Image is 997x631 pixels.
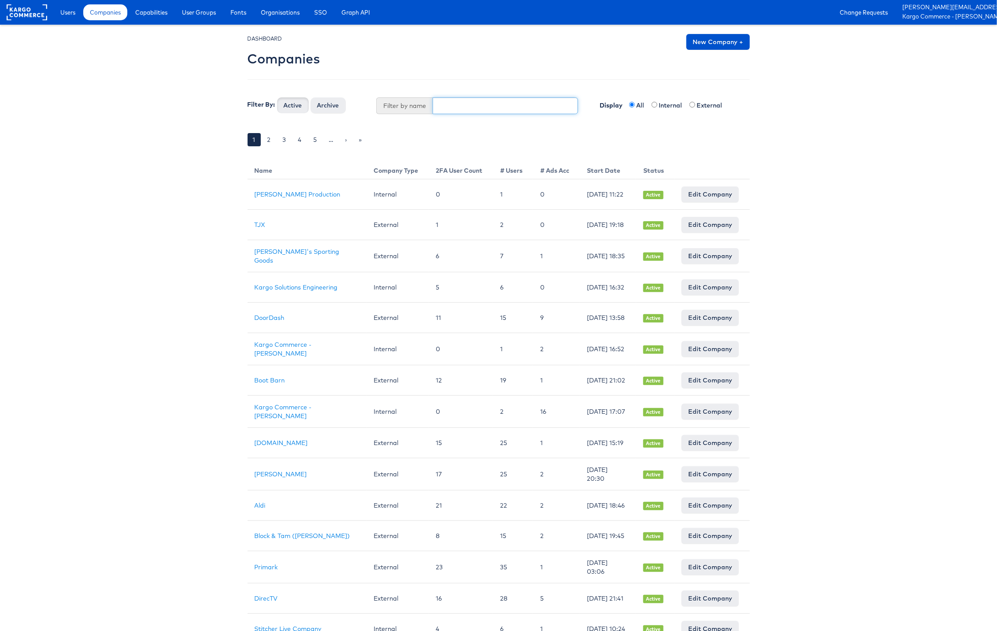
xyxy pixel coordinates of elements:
a: Edit Company [682,559,739,575]
td: External [367,428,429,458]
a: Edit Company [682,404,739,419]
a: Users [54,4,82,20]
span: Active [643,221,663,230]
td: 19 [493,365,533,396]
td: External [367,303,429,333]
td: External [367,521,429,551]
a: 4 [293,133,307,146]
a: Capabilities [129,4,174,20]
td: 5 [533,583,580,614]
span: SSO [314,8,327,17]
a: Edit Company [682,372,739,388]
a: Edit Company [682,341,739,357]
span: Filter by name [376,97,433,114]
a: Kargo Solutions Engineering [255,283,338,291]
a: TJX [255,221,266,229]
span: Graph API [341,8,370,17]
td: 0 [429,333,493,365]
td: [DATE] 03:06 [580,551,636,583]
a: New Company + [686,34,750,50]
td: 0 [429,396,493,428]
td: 0 [533,210,580,240]
td: External [367,583,429,614]
a: [DOMAIN_NAME] [255,439,308,447]
small: DASHBOARD [248,35,282,42]
label: External [697,101,728,110]
td: 1 [533,551,580,583]
a: Edit Company [682,435,739,451]
td: Internal [367,179,429,210]
td: 21 [429,490,493,521]
td: 0 [533,179,580,210]
a: 5 [308,133,322,146]
td: 2 [493,396,533,428]
th: Status [636,159,675,179]
td: Internal [367,333,429,365]
th: # Ads Acc [533,159,580,179]
a: User Groups [175,4,222,20]
label: Internal [659,101,688,110]
th: Company Type [367,159,429,179]
th: # Users [493,159,533,179]
a: Fonts [224,4,253,20]
td: 2 [493,210,533,240]
button: Active [277,97,309,113]
span: Organisations [261,8,300,17]
span: Active [643,471,663,479]
h2: Companies [248,52,320,66]
span: Active [643,564,663,572]
a: Block & Tam ([PERSON_NAME]) [255,532,350,540]
td: 2 [533,490,580,521]
td: 7 [493,240,533,272]
a: Primark [255,563,278,571]
span: Active [643,191,663,199]
span: Active [643,345,663,354]
td: 35 [493,551,533,583]
td: [DATE] 19:18 [580,210,636,240]
span: Active [643,595,663,603]
a: Organisations [254,4,306,20]
td: [DATE] 16:52 [580,333,636,365]
a: Edit Company [682,466,739,482]
span: Capabilities [135,8,167,17]
td: 15 [493,303,533,333]
a: Edit Company [682,310,739,326]
a: › [340,133,352,146]
td: 1 [533,428,580,458]
td: 17 [429,458,493,490]
a: Edit Company [682,528,739,544]
a: » [354,133,367,146]
td: [DATE] 19:45 [580,521,636,551]
a: 2 [262,133,276,146]
td: 25 [493,458,533,490]
a: [PERSON_NAME] Production [255,190,341,198]
th: Start Date [580,159,636,179]
a: [PERSON_NAME]'s Sporting Goods [255,248,340,264]
span: Active [643,252,663,261]
td: 28 [493,583,533,614]
a: Kargo Commerce - [PERSON_NAME] [255,403,312,420]
td: 16 [429,583,493,614]
td: 9 [533,303,580,333]
td: 5 [429,272,493,303]
td: 1 [493,179,533,210]
a: Graph API [335,4,377,20]
a: DoorDash [255,314,285,322]
a: DirecTV [255,594,278,602]
td: External [367,458,429,490]
th: 2FA User Count [429,159,493,179]
td: External [367,210,429,240]
td: [DATE] 18:46 [580,490,636,521]
a: [PERSON_NAME][EMAIL_ADDRESS][PERSON_NAME][DOMAIN_NAME] [902,3,990,12]
a: SSO [308,4,334,20]
a: Edit Company [682,497,739,513]
a: 3 [278,133,292,146]
td: 23 [429,551,493,583]
a: [PERSON_NAME] [255,470,307,478]
span: Active [643,314,663,323]
span: Active [643,377,663,385]
span: Active [643,502,663,510]
th: Name [248,159,367,179]
td: 1 [493,333,533,365]
span: Active [643,284,663,292]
